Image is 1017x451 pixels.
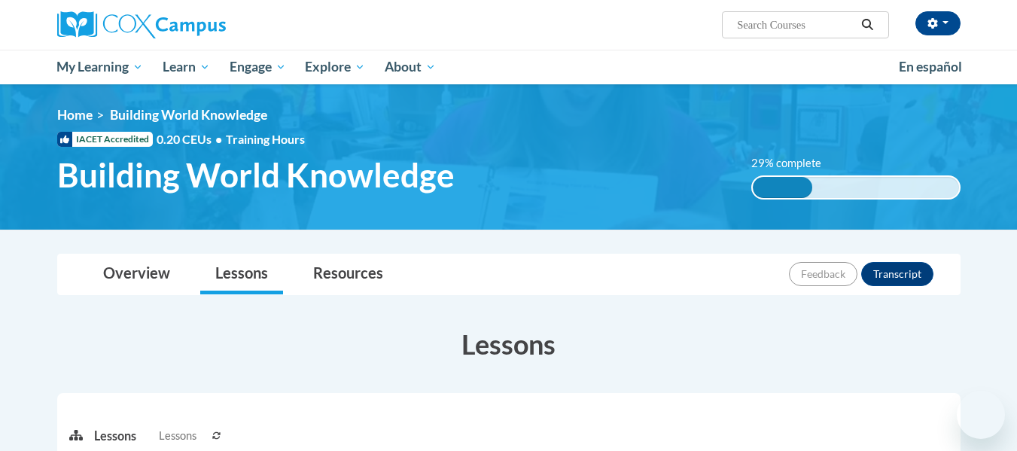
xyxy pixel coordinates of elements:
[385,58,436,76] span: About
[915,11,961,35] button: Account Settings
[47,50,154,84] a: My Learning
[94,428,136,444] p: Lessons
[57,155,455,195] span: Building World Knowledge
[163,58,210,76] span: Learn
[57,107,93,123] a: Home
[159,428,196,444] span: Lessons
[899,59,962,75] span: En español
[35,50,983,84] div: Main menu
[861,262,933,286] button: Transcript
[856,16,878,34] button: Search
[889,51,972,83] a: En español
[226,132,305,146] span: Training Hours
[220,50,296,84] a: Engage
[57,132,153,147] span: IACET Accredited
[298,254,398,294] a: Resources
[230,58,286,76] span: Engage
[57,11,226,38] img: Cox Campus
[735,16,856,34] input: Search Courses
[110,107,267,123] span: Building World Knowledge
[789,262,857,286] button: Feedback
[200,254,283,294] a: Lessons
[957,391,1005,439] iframe: Button to launch messaging window
[56,58,143,76] span: My Learning
[215,132,222,146] span: •
[88,254,185,294] a: Overview
[753,177,812,198] div: 29% complete
[153,50,220,84] a: Learn
[375,50,446,84] a: About
[751,155,838,172] label: 29% complete
[295,50,375,84] a: Explore
[57,11,343,38] a: Cox Campus
[157,131,226,148] span: 0.20 CEUs
[305,58,365,76] span: Explore
[57,325,961,363] h3: Lessons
